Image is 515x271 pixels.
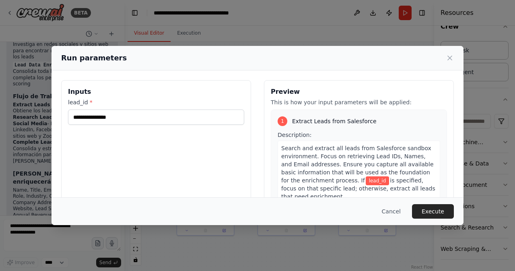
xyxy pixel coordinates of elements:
[61,52,127,64] h2: Run parameters
[281,177,435,200] span: is specified, focus on that specific lead; otherwise, extract all leads that need enrichment.
[68,98,244,106] label: lead_id
[278,132,311,138] span: Description:
[271,87,447,97] h3: Preview
[278,116,287,126] div: 1
[281,145,434,184] span: Search and extract all leads from Salesforce sandbox environment. Focus on retrieving Lead IDs, N...
[271,98,447,106] p: This is how your input parameters will be applied:
[68,87,244,97] h3: Inputs
[366,176,389,185] span: Variable: lead_id
[412,204,454,219] button: Execute
[292,117,377,125] span: Extract Leads from Salesforce
[375,204,407,219] button: Cancel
